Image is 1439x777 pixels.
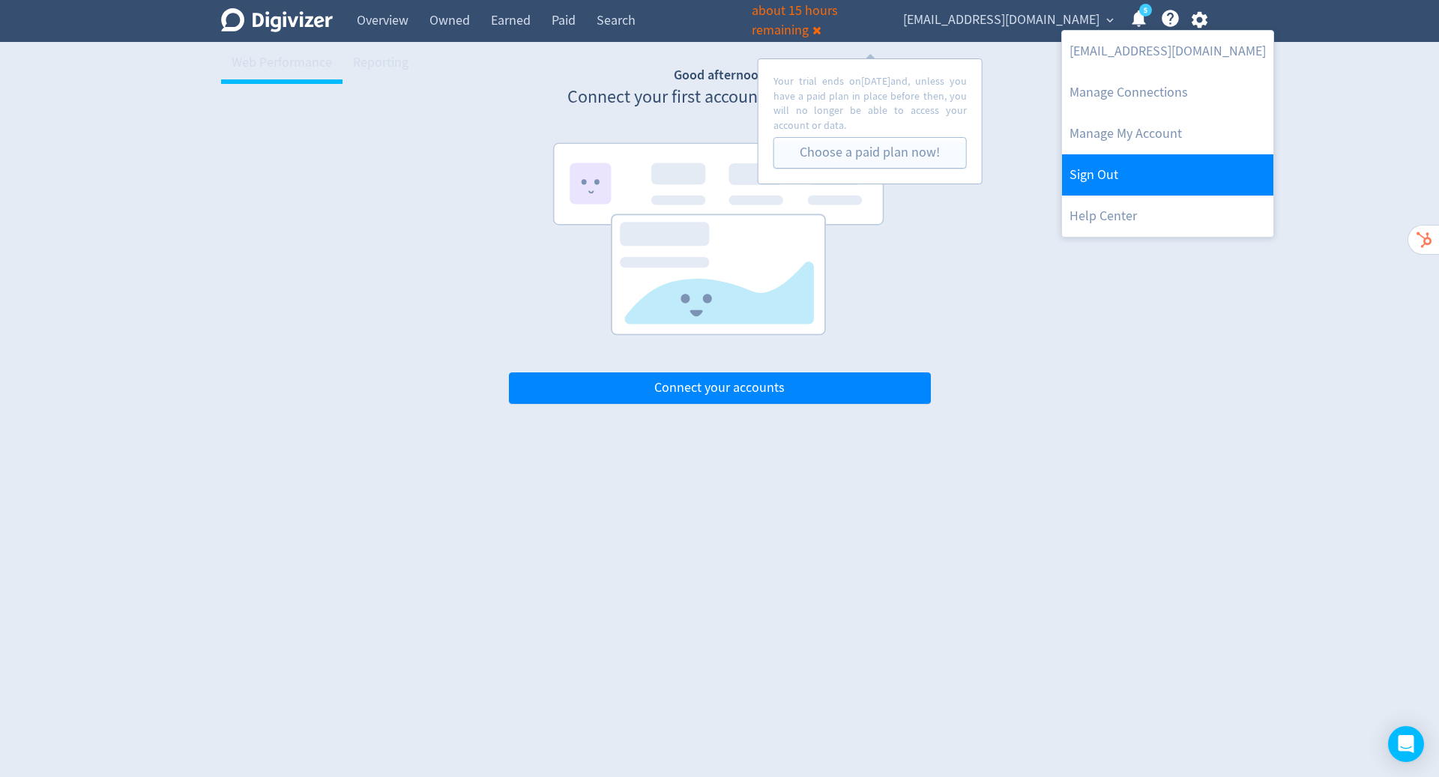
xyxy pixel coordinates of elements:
a: Log out [1062,154,1273,196]
a: Help Center [1062,196,1273,237]
div: Open Intercom Messenger [1388,726,1424,762]
a: Choose a paid plan now! [800,144,940,161]
a: [EMAIL_ADDRESS][DOMAIN_NAME] [1062,31,1273,72]
a: Manage My Account [1062,113,1273,154]
a: Manage Connections [1062,72,1273,113]
p: Your trial ends on [DATE] and, unless you have a paid plan in place before then, you will no long... [773,74,967,133]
